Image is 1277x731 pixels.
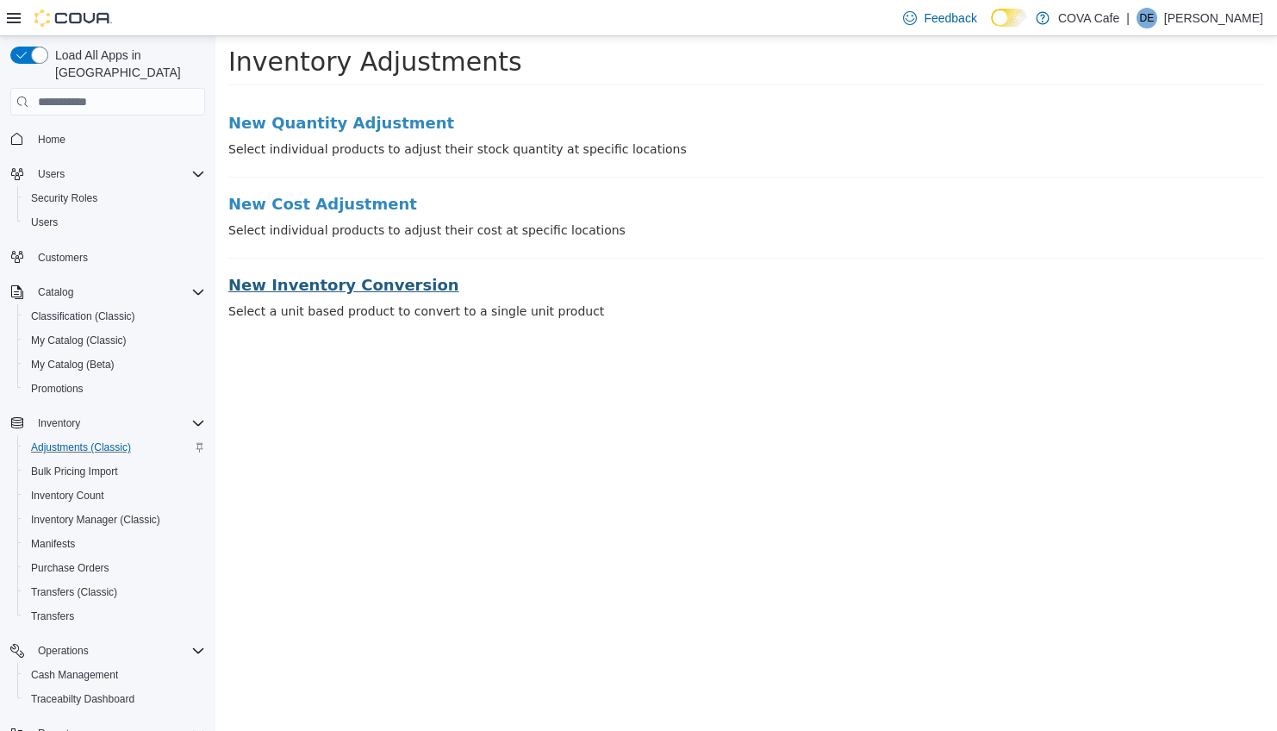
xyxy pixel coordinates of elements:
span: Home [31,128,205,149]
a: New Inventory Conversion [13,241,1049,258]
a: Purchase Orders [24,558,116,578]
a: Bulk Pricing Import [24,461,125,482]
span: Classification (Classic) [31,309,135,323]
button: Security Roles [17,186,212,210]
button: Traceabilty Dashboard [17,687,212,711]
button: Operations [31,640,96,661]
p: Select individual products to adjust their stock quantity at specific locations [13,104,1049,122]
span: Transfers [31,609,74,623]
button: Inventory [31,413,87,434]
span: Cash Management [31,668,118,682]
span: Bulk Pricing Import [24,461,205,482]
a: Cash Management [24,665,125,685]
a: New Cost Adjustment [13,159,1049,177]
button: Users [31,164,72,184]
button: Inventory [3,411,212,435]
button: My Catalog (Beta) [17,353,212,377]
a: Feedback [896,1,983,35]
span: My Catalog (Classic) [31,334,127,347]
span: DE [1140,8,1155,28]
span: Catalog [38,285,73,299]
span: Promotions [24,378,205,399]
button: Cash Management [17,663,212,687]
span: Inventory [38,416,80,430]
span: Traceabilty Dashboard [24,689,205,709]
span: Security Roles [31,191,97,205]
button: Purchase Orders [17,556,212,580]
button: Users [17,210,212,234]
button: Catalog [31,282,80,303]
input: Dark Mode [991,9,1027,27]
span: My Catalog (Classic) [24,330,205,351]
img: Cova [34,9,112,27]
span: Catalog [31,282,205,303]
div: Dave Emmett [1137,8,1157,28]
a: Classification (Classic) [24,306,142,327]
span: Inventory Manager (Classic) [24,509,205,530]
button: Catalog [3,280,212,304]
a: Inventory Count [24,485,111,506]
p: Select a unit based product to convert to a single unit product [13,266,1049,284]
span: Inventory Adjustments [13,10,307,41]
span: Load All Apps in [GEOGRAPHIC_DATA] [48,47,205,81]
span: Cash Management [24,665,205,685]
p: [PERSON_NAME] [1164,8,1263,28]
span: Transfers (Classic) [24,582,205,603]
button: Transfers (Classic) [17,580,212,604]
button: Classification (Classic) [17,304,212,328]
button: Promotions [17,377,212,401]
button: My Catalog (Classic) [17,328,212,353]
span: Operations [31,640,205,661]
span: Transfers (Classic) [31,585,117,599]
button: Transfers [17,604,212,628]
span: Inventory Count [31,489,104,503]
span: My Catalog (Beta) [31,358,115,372]
span: My Catalog (Beta) [24,354,205,375]
button: Home [3,126,212,151]
span: Customers [31,247,205,268]
button: Adjustments (Classic) [17,435,212,459]
a: My Catalog (Classic) [24,330,134,351]
span: Adjustments (Classic) [24,437,205,458]
span: Classification (Classic) [24,306,205,327]
button: Inventory Count [17,484,212,508]
span: Inventory Manager (Classic) [31,513,160,527]
button: Manifests [17,532,212,556]
button: Operations [3,639,212,663]
span: Manifests [31,537,75,551]
p: COVA Cafe [1058,8,1119,28]
span: Transfers [24,606,205,627]
span: Promotions [31,382,84,396]
span: Manifests [24,534,205,554]
span: Adjustments (Classic) [31,440,131,454]
span: Users [38,167,65,181]
span: Purchase Orders [24,558,205,578]
a: Manifests [24,534,82,554]
span: Users [31,216,58,229]
span: Bulk Pricing Import [31,465,118,478]
span: Security Roles [24,188,205,209]
a: Transfers [24,606,81,627]
button: Customers [3,245,212,270]
a: Users [24,212,65,233]
a: Adjustments (Classic) [24,437,138,458]
span: Inventory [31,413,205,434]
span: Users [24,212,205,233]
a: Home [31,129,72,150]
h3: New Quantity Adjustment [13,78,1049,96]
span: Customers [38,251,88,265]
p: | [1126,8,1130,28]
span: Inventory Count [24,485,205,506]
a: Transfers (Classic) [24,582,124,603]
p: Select individual products to adjust their cost at specific locations [13,185,1049,203]
span: Home [38,133,65,147]
span: Dark Mode [991,27,992,28]
button: Inventory Manager (Classic) [17,508,212,532]
a: My Catalog (Beta) [24,354,121,375]
button: Users [3,162,212,186]
span: Traceabilty Dashboard [31,692,134,706]
span: Users [31,164,205,184]
a: Promotions [24,378,90,399]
